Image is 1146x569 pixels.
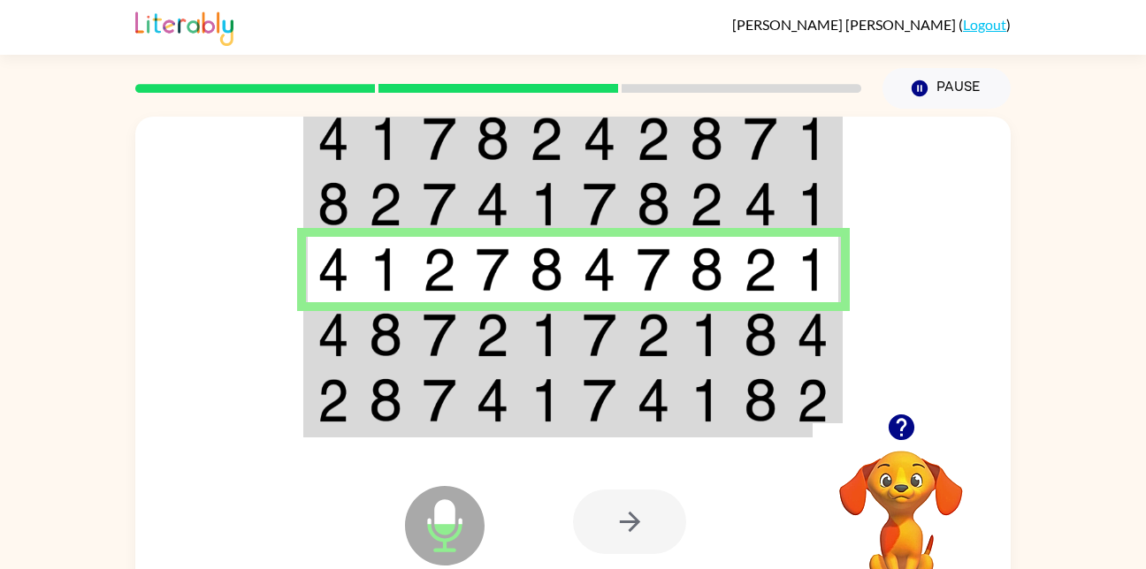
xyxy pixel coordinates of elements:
img: 8 [637,182,670,226]
img: 2 [369,182,402,226]
img: 4 [583,117,616,161]
img: 8 [369,313,402,357]
img: 2 [317,378,349,422]
img: 1 [690,378,723,422]
span: [PERSON_NAME] [PERSON_NAME] [732,16,959,33]
img: 2 [530,117,563,161]
img: 8 [744,313,777,357]
img: 7 [637,247,670,292]
img: 2 [476,313,509,357]
img: 2 [690,182,723,226]
img: 1 [690,313,723,357]
button: Pause [882,68,1011,109]
img: 7 [423,378,456,422]
img: 4 [583,247,616,292]
img: 8 [530,247,563,292]
img: 1 [797,247,829,292]
img: 7 [423,313,456,357]
img: 4 [797,313,829,357]
img: 2 [637,313,670,357]
img: 1 [797,182,829,226]
img: 1 [369,117,402,161]
img: 4 [476,378,509,422]
a: Logout [963,16,1006,33]
img: 4 [476,182,509,226]
img: 7 [744,117,777,161]
img: 4 [637,378,670,422]
img: Literably [135,7,233,46]
img: 2 [744,247,777,292]
img: 7 [476,247,509,292]
img: 4 [317,247,349,292]
img: 4 [317,313,349,357]
img: 1 [797,117,829,161]
img: 7 [583,313,616,357]
img: 1 [530,378,563,422]
img: 2 [423,247,456,292]
img: 1 [530,313,563,357]
img: 2 [797,378,829,422]
img: 8 [476,117,509,161]
img: 4 [317,117,349,161]
img: 4 [744,182,777,226]
img: 8 [744,378,777,422]
img: 7 [423,182,456,226]
img: 7 [583,378,616,422]
img: 8 [690,247,723,292]
img: 7 [583,182,616,226]
img: 8 [317,182,349,226]
div: ( ) [732,16,1011,33]
img: 8 [369,378,402,422]
img: 7 [423,117,456,161]
img: 1 [530,182,563,226]
img: 1 [369,247,402,292]
img: 2 [637,117,670,161]
img: 8 [690,117,723,161]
